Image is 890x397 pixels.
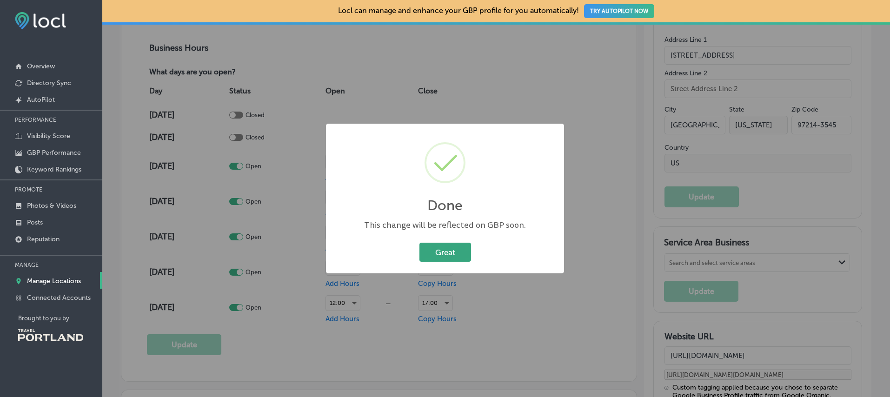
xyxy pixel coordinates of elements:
p: Visibility Score [27,132,70,140]
p: Overview [27,62,55,70]
p: Keyword Rankings [27,165,81,173]
p: Directory Sync [27,79,71,87]
p: Reputation [27,235,60,243]
img: Travel Portland [18,329,83,341]
p: Posts [27,218,43,226]
button: TRY AUTOPILOT NOW [584,4,654,18]
p: Manage Locations [27,277,81,285]
h2: Done [427,197,463,214]
div: This change will be reflected on GBP soon. [335,219,555,231]
p: GBP Performance [27,149,81,157]
p: AutoPilot [27,96,55,104]
p: Photos & Videos [27,202,76,210]
img: fda3e92497d09a02dc62c9cd864e3231.png [15,12,66,29]
p: Brought to you by [18,315,102,322]
button: Great [419,243,471,262]
p: Connected Accounts [27,294,91,302]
